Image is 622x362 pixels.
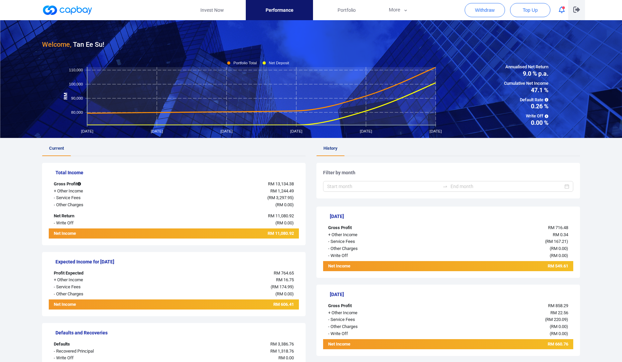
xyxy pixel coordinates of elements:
[278,355,294,360] span: RM 0.00
[71,110,83,114] tspan: 80,000
[430,129,442,133] tspan: [DATE]
[504,113,548,120] span: Write Off
[427,330,573,337] div: ( )
[504,71,548,77] span: 9.0 % p.a.
[151,129,163,133] tspan: [DATE]
[427,238,573,245] div: ( )
[69,68,83,72] tspan: 110,000
[504,87,548,93] span: 47.1 %
[323,316,427,323] div: - Service Fees
[270,349,294,354] span: RM 1,318.76
[551,331,567,336] span: RM 0.00
[49,301,153,310] div: Net Income
[546,239,567,244] span: RM 167.21
[49,213,153,220] div: Net Return
[268,213,294,218] span: RM 11,080.92
[49,146,64,151] span: Current
[63,93,68,100] tspan: RM
[330,213,573,219] h5: [DATE]
[323,238,427,245] div: - Service Fees
[327,183,440,190] input: Start month
[277,220,292,225] span: RM 0.00
[551,324,567,329] span: RM 0.00
[49,194,153,202] div: - Service Fees
[510,3,550,17] button: Top Up
[323,263,427,271] div: Net Income
[504,103,548,109] span: 0.26 %
[550,310,568,315] span: RM 22.56
[323,252,427,259] div: - Write Off
[69,82,83,86] tspan: 100,000
[233,61,257,65] tspan: Portfolio Total
[338,6,356,14] span: Portfolio
[427,323,573,330] div: ( )
[268,181,294,186] span: RM 13,134.38
[323,341,427,349] div: Net Income
[277,291,292,296] span: RM 0.00
[323,146,338,151] span: History
[49,348,153,355] div: - Recovered Principal
[49,291,153,298] div: - Other Charges
[451,183,563,190] input: End month
[269,195,292,200] span: RM 3,297.95
[153,194,299,202] div: ( )
[221,129,233,133] tspan: [DATE]
[442,184,448,189] span: to
[270,188,294,193] span: RM 1,244.49
[330,291,573,297] h5: [DATE]
[153,284,299,291] div: ( )
[277,202,292,207] span: RM 0.00
[270,341,294,347] span: RM 3,386.76
[442,184,448,189] span: swap-right
[55,259,299,265] h5: Expected Income for [DATE]
[49,202,153,209] div: - Other Charges
[49,277,153,284] div: + Other Income
[274,270,294,276] span: RM 764.65
[504,80,548,87] span: Cumulative Net Income
[153,291,299,298] div: ( )
[323,323,427,330] div: - Other Charges
[49,341,153,348] div: Defaults
[42,39,104,50] h3: Tan Ee Su !
[49,220,153,227] div: - Write Off
[268,231,294,236] span: RM 11,080.92
[71,96,83,100] tspan: 90,000
[504,64,548,71] span: Annualised Net Return
[548,341,568,347] span: RM 660.76
[55,330,299,336] h5: Defaults and Recoveries
[49,355,153,362] div: - Write Off
[548,225,568,230] span: RM 716.48
[49,270,153,277] div: Profit Expected
[272,284,292,289] span: RM 174.99
[323,224,427,231] div: Gross Profit
[269,61,289,65] tspan: Net Deposit
[323,231,427,239] div: + Other Income
[49,230,153,239] div: Net Income
[49,188,153,195] div: + Other Income
[553,232,568,237] span: RM 0.34
[49,284,153,291] div: - Service Fees
[323,245,427,252] div: - Other Charges
[427,252,573,259] div: ( )
[427,245,573,252] div: ( )
[276,277,294,282] span: RM 16.75
[266,6,294,14] span: Performance
[323,330,427,337] div: - Write Off
[504,120,548,126] span: 0.00 %
[427,316,573,323] div: ( )
[153,202,299,209] div: ( )
[81,129,93,133] tspan: [DATE]
[323,302,427,310] div: Gross Profit
[360,129,372,133] tspan: [DATE]
[465,3,505,17] button: Withdraw
[42,40,71,48] span: Welcome,
[290,129,302,133] tspan: [DATE]
[323,170,573,176] h5: Filter by month
[523,7,538,13] span: Top Up
[55,170,299,176] h5: Total Income
[153,220,299,227] div: ( )
[551,246,567,251] span: RM 0.00
[548,303,568,308] span: RM 858.29
[504,97,548,104] span: Default Rate
[546,317,567,322] span: RM 220.09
